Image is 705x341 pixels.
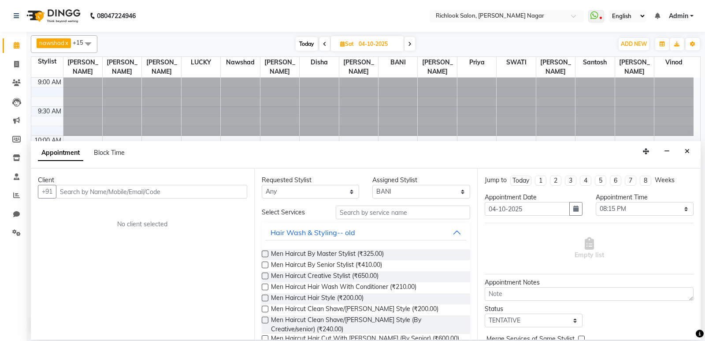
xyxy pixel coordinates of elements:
div: Today [512,176,529,185]
li: 2 [550,176,561,186]
div: Appointment Notes [485,278,694,287]
img: logo [22,4,83,28]
input: yyyy-mm-dd [485,202,570,216]
span: Men Haircut Hair Wash With Conditioner (₹210.00) [271,282,416,293]
div: Hair Wash & Styling-- old [271,227,355,238]
span: Men Haircut By Master Stylist (₹325.00) [271,249,384,260]
div: Weeks [655,176,675,185]
div: Select Services [255,208,329,217]
div: Stylist [31,57,63,66]
li: 4 [580,176,591,186]
li: 5 [595,176,606,186]
div: Requested Stylist [262,176,360,185]
span: LUCKY [182,57,220,68]
div: Appointment Time [596,193,694,202]
div: 9:30 AM [36,107,63,116]
div: Client [38,176,247,185]
span: [PERSON_NAME] [418,57,456,77]
span: [PERSON_NAME] [103,57,141,77]
span: [PERSON_NAME] [260,57,299,77]
div: Appointment Date [485,193,583,202]
button: +91 [38,185,56,199]
b: 08047224946 [97,4,136,28]
span: BANI [378,57,417,68]
span: SWATI [497,57,535,68]
li: 1 [535,176,546,186]
span: vinod [654,57,694,68]
span: [PERSON_NAME] [63,57,102,77]
li: 6 [610,176,621,186]
span: [PERSON_NAME] [339,57,378,77]
span: Men Haircut Creative Stylist (₹650.00) [271,271,378,282]
li: 8 [640,176,651,186]
input: Search by service name [336,206,471,219]
button: Hair Wash & Styling-- old [265,225,467,240]
span: priya [457,57,496,68]
a: x [64,39,68,46]
span: nawshad [221,57,260,68]
div: 9:00 AM [36,78,63,87]
span: Men Haircut Hair Style (₹200.00) [271,293,364,304]
input: Search by Name/Mobile/Email/Code [56,185,247,199]
li: 3 [565,176,576,186]
span: [PERSON_NAME] [536,57,575,77]
span: santosh [575,57,614,68]
span: Today [296,37,318,51]
div: Status [485,304,583,314]
span: Men Haircut By Senior Stylist (₹410.00) [271,260,382,271]
div: No client selected [59,220,226,229]
span: Empty list [575,237,604,260]
span: Admin [669,11,688,21]
span: [PERSON_NAME] [142,57,181,77]
span: Block Time [94,149,125,157]
li: 7 [625,176,636,186]
input: 2025-10-04 [356,37,400,51]
div: Assigned Stylist [372,176,470,185]
span: nawshad [39,39,64,46]
span: Appointment [38,145,83,161]
span: disha [300,57,338,68]
span: Men Haircut Clean Shave/[PERSON_NAME] Style (By Creative/senior) (₹240.00) [271,315,464,334]
span: ADD NEW [621,41,647,47]
button: ADD NEW [619,38,649,50]
button: Close [681,145,694,158]
span: +15 [73,39,90,46]
span: Men Haircut Clean Shave/[PERSON_NAME] Style (₹200.00) [271,304,438,315]
div: 10:00 AM [33,136,63,145]
span: [PERSON_NAME] [615,57,654,77]
div: Jump to [485,176,507,185]
span: Sat [338,41,356,47]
